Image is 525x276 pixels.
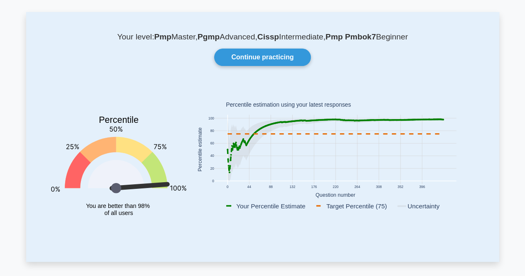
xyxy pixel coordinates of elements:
text: 220 [332,185,338,189]
tspan: of all users [104,210,133,217]
text: Percentile estimate [197,127,203,171]
text: 132 [289,185,295,189]
b: Cissp [257,32,279,41]
text: 0 [226,185,228,189]
a: Continue practicing [214,49,310,66]
text: 176 [311,185,317,189]
p: Your level: Master, Advanced, Intermediate, Beginner [46,32,479,42]
b: Pgmp [198,32,220,41]
text: Question number [315,192,355,198]
text: 60 [210,142,214,146]
text: 80 [210,129,214,133]
b: Pmp Pmbok7 [325,32,376,41]
text: 100 [208,116,214,120]
text: 308 [376,185,381,189]
text: 20 [210,166,214,171]
text: 44 [247,185,251,189]
text: 352 [397,185,403,189]
text: Percentile estimation using your latest responses [226,102,351,108]
b: Pmp [154,32,171,41]
text: Percentile [99,115,139,125]
text: 264 [354,185,360,189]
text: 40 [210,154,214,158]
tspan: You are better than 98% [86,203,150,209]
text: 88 [269,185,273,189]
text: 0 [212,179,214,183]
text: 396 [419,185,425,189]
